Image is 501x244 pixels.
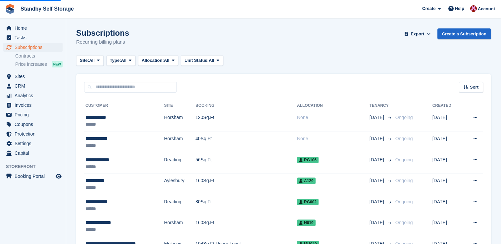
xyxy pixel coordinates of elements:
[164,174,195,195] td: Aylesbury
[195,132,297,153] td: 40Sq.Ft
[5,4,15,14] img: stora-icon-8386f47178a22dfd0bd8f6a31ec36ba5ce8667c1dd55bd0f319d3a0aa187defe.svg
[297,199,319,205] span: RG002
[138,55,178,66] button: Allocation: All
[15,72,54,81] span: Sites
[164,101,195,111] th: Site
[15,53,63,59] a: Contracts
[184,57,209,64] span: Unit Status:
[370,101,393,111] th: Tenancy
[76,55,104,66] button: Site: All
[164,57,170,64] span: All
[470,84,478,91] span: Sort
[403,28,432,39] button: Export
[15,110,54,119] span: Pricing
[3,172,63,181] a: menu
[3,72,63,81] a: menu
[297,135,370,142] div: None
[106,55,135,66] button: Type: All
[395,178,413,183] span: Ongoing
[3,43,63,52] a: menu
[164,132,195,153] td: Horsham
[297,114,370,121] div: None
[164,111,195,132] td: Horsham
[15,81,54,91] span: CRM
[370,177,385,184] span: [DATE]
[297,101,370,111] th: Allocation
[76,28,129,37] h1: Subscriptions
[3,23,63,33] a: menu
[15,148,54,158] span: Capital
[395,199,413,204] span: Ongoing
[470,5,477,12] img: Rachel Corrigall
[164,216,195,237] td: Horsham
[422,5,435,12] span: Create
[297,220,316,226] span: H019
[3,110,63,119] a: menu
[15,23,54,33] span: Home
[370,114,385,121] span: [DATE]
[195,216,297,237] td: 160Sq.Ft
[411,31,424,37] span: Export
[18,3,76,14] a: Standby Self Storage
[15,172,54,181] span: Booking Portal
[15,120,54,129] span: Coupons
[3,120,63,129] a: menu
[89,57,95,64] span: All
[15,33,54,42] span: Tasks
[209,57,214,64] span: All
[15,61,47,67] span: Price increases
[15,43,54,52] span: Subscriptions
[432,195,462,216] td: [DATE]
[76,38,129,46] p: Recurring billing plans
[142,57,164,64] span: Allocation:
[455,5,464,12] span: Help
[395,157,413,162] span: Ongoing
[370,219,385,226] span: [DATE]
[15,129,54,139] span: Protection
[164,195,195,216] td: Reading
[478,6,495,12] span: Account
[3,101,63,110] a: menu
[297,178,316,184] span: A129
[15,139,54,148] span: Settings
[164,153,195,174] td: Reading
[3,139,63,148] a: menu
[370,198,385,205] span: [DATE]
[432,174,462,195] td: [DATE]
[195,153,297,174] td: 56Sq.Ft
[297,157,319,163] span: RG106
[432,101,462,111] th: Created
[84,101,164,111] th: Customer
[52,61,63,67] div: NEW
[370,135,385,142] span: [DATE]
[437,28,491,39] a: Create a Subscription
[3,148,63,158] a: menu
[432,216,462,237] td: [DATE]
[195,174,297,195] td: 160Sq.Ft
[432,111,462,132] td: [DATE]
[395,115,413,120] span: Ongoing
[15,61,63,68] a: Price increases NEW
[3,81,63,91] a: menu
[110,57,121,64] span: Type:
[432,153,462,174] td: [DATE]
[195,195,297,216] td: 80Sq.Ft
[121,57,126,64] span: All
[3,129,63,139] a: menu
[6,163,66,170] span: Storefront
[3,33,63,42] a: menu
[3,91,63,100] a: menu
[195,111,297,132] td: 120Sq.Ft
[395,136,413,141] span: Ongoing
[195,101,297,111] th: Booking
[181,55,223,66] button: Unit Status: All
[15,91,54,100] span: Analytics
[395,220,413,225] span: Ongoing
[432,132,462,153] td: [DATE]
[370,156,385,163] span: [DATE]
[55,172,63,180] a: Preview store
[80,57,89,64] span: Site:
[15,101,54,110] span: Invoices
